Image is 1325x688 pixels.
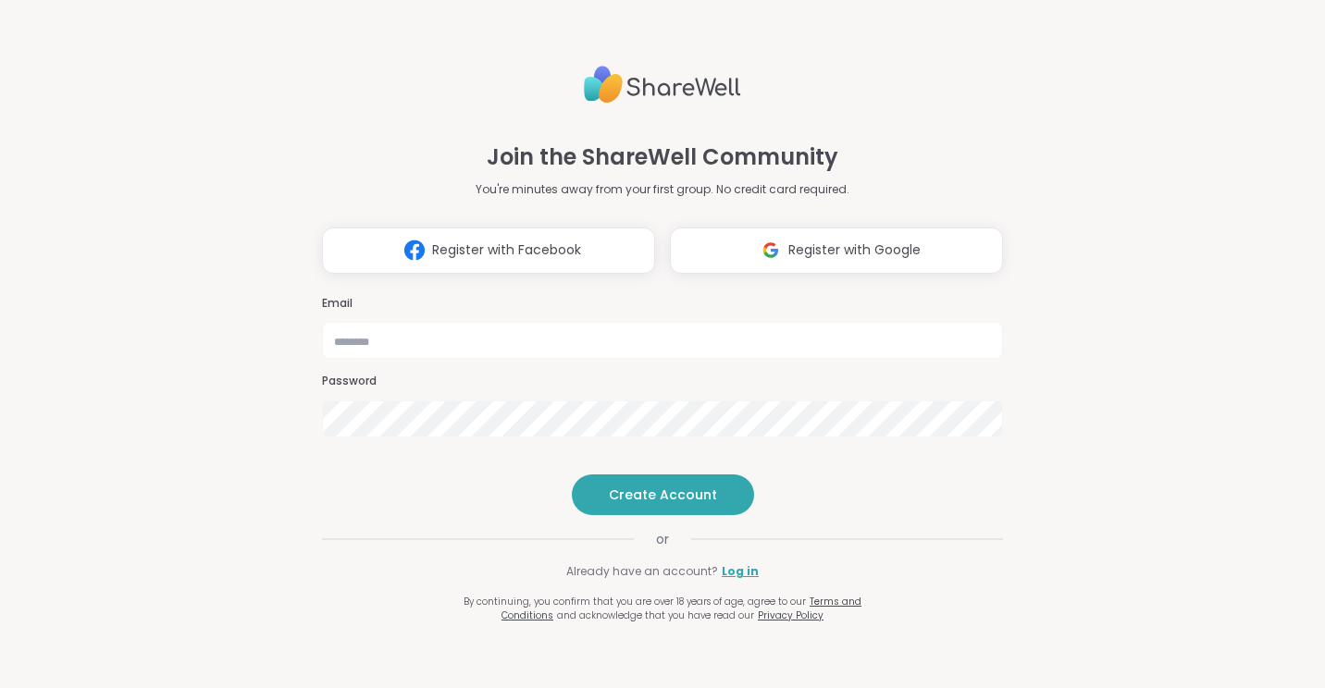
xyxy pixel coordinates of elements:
h3: Password [322,374,1003,389]
img: ShareWell Logomark [753,233,788,267]
a: Log in [722,563,759,580]
h3: Email [322,296,1003,312]
img: ShareWell Logomark [397,233,432,267]
span: or [634,530,691,548]
span: Create Account [609,485,717,504]
span: By continuing, you confirm that you are over 18 years of age, agree to our [464,595,806,608]
span: and acknowledge that you have read our [557,608,754,622]
a: Privacy Policy [758,608,823,622]
span: Already have an account? [566,563,718,580]
button: Register with Google [670,227,1003,274]
span: Register with Google [788,240,921,260]
img: ShareWell Logo [584,58,741,111]
a: Terms and Conditions [502,595,861,622]
h1: Join the ShareWell Community [487,141,838,174]
p: You're minutes away from your first group. No credit card required. [476,181,849,198]
button: Create Account [572,474,754,515]
button: Register with Facebook [322,227,655,274]
span: Register with Facebook [432,240,581,260]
